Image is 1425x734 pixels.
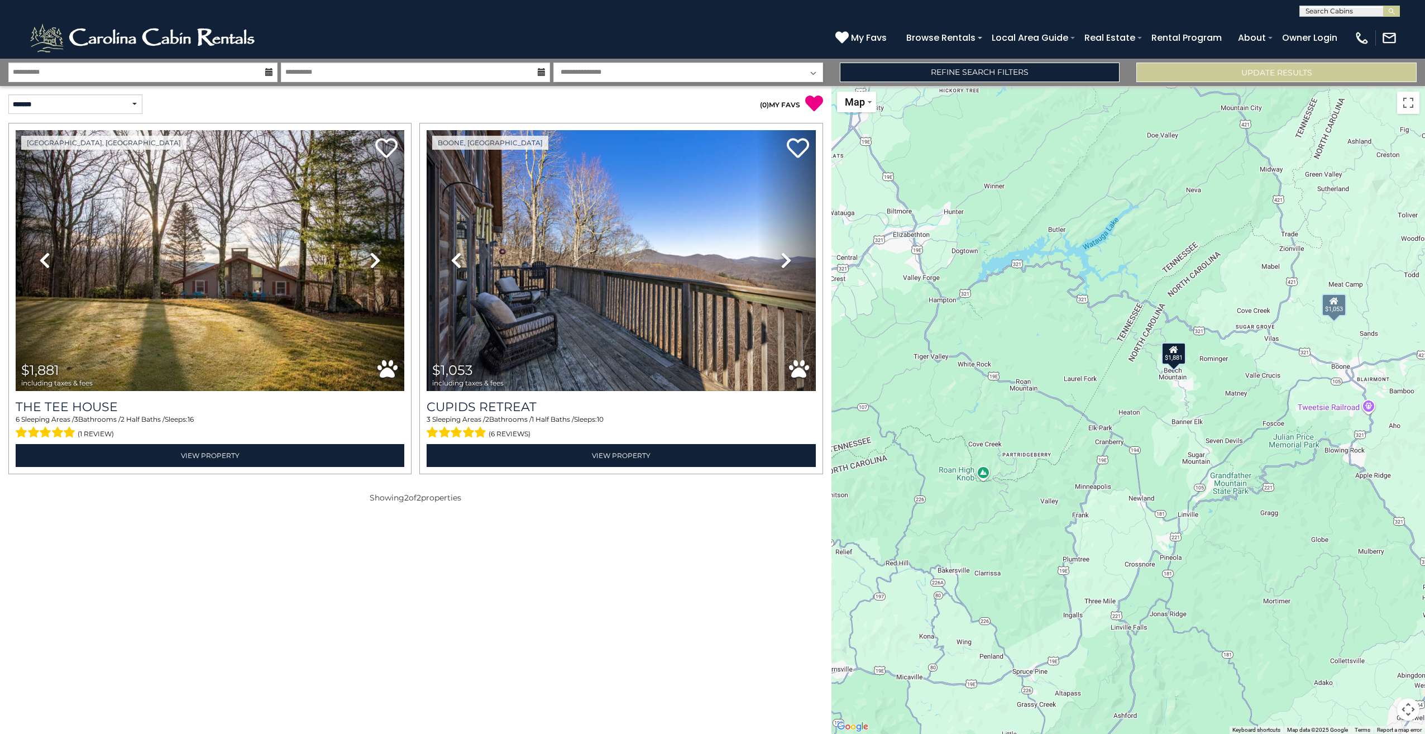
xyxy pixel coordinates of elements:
[901,28,981,47] a: Browse Rentals
[427,444,815,467] a: View Property
[8,492,823,503] p: Showing of properties
[375,137,398,161] a: Add to favorites
[532,415,574,423] span: 1 Half Baths /
[1381,30,1397,46] img: mail-regular-white.png
[1136,63,1417,82] button: Update Results
[834,719,871,734] img: Google
[1276,28,1343,47] a: Owner Login
[1232,28,1271,47] a: About
[787,137,809,161] a: Add to favorites
[432,362,473,378] span: $1,053
[834,719,871,734] a: Open this area in Google Maps (opens a new window)
[427,130,815,391] img: thumbnail_163281208.jpeg
[485,415,489,423] span: 2
[21,379,93,387] span: including taxes & fees
[417,493,421,503] span: 2
[760,101,769,109] span: ( )
[1377,727,1422,733] a: Report a map error
[1287,727,1348,733] span: Map data ©2025 Google
[1322,294,1347,316] div: $1,053
[121,415,165,423] span: 2 Half Baths /
[432,136,548,150] a: Boone, [GEOGRAPHIC_DATA]
[16,414,404,441] div: Sleeping Areas / Bathrooms / Sleeps:
[840,63,1120,82] a: Refine Search Filters
[1397,698,1419,721] button: Map camera controls
[1079,28,1141,47] a: Real Estate
[1355,727,1370,733] a: Terms
[432,379,504,387] span: including taxes & fees
[845,96,865,108] span: Map
[16,130,404,391] img: thumbnail_167757115.jpeg
[835,31,890,45] a: My Favs
[74,415,78,423] span: 3
[1397,92,1419,114] button: Toggle fullscreen view
[762,101,767,109] span: 0
[78,427,114,441] span: (1 review)
[1232,726,1280,734] button: Keyboard shortcuts
[427,415,431,423] span: 3
[597,415,604,423] span: 10
[1354,30,1370,46] img: phone-regular-white.png
[21,136,187,150] a: [GEOGRAPHIC_DATA], [GEOGRAPHIC_DATA]
[16,399,404,414] a: The Tee House
[16,415,20,423] span: 6
[1162,342,1187,365] div: $1,881
[188,415,194,423] span: 16
[986,28,1074,47] a: Local Area Guide
[427,414,815,441] div: Sleeping Areas / Bathrooms / Sleeps:
[1146,28,1227,47] a: Rental Program
[489,427,530,441] span: (6 reviews)
[404,493,409,503] span: 2
[21,362,59,378] span: $1,881
[16,444,404,467] a: View Property
[837,92,876,112] button: Change map style
[851,31,887,45] span: My Favs
[760,101,800,109] a: (0)MY FAVS
[427,399,815,414] a: Cupids Retreat
[28,21,260,55] img: White-1-2.png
